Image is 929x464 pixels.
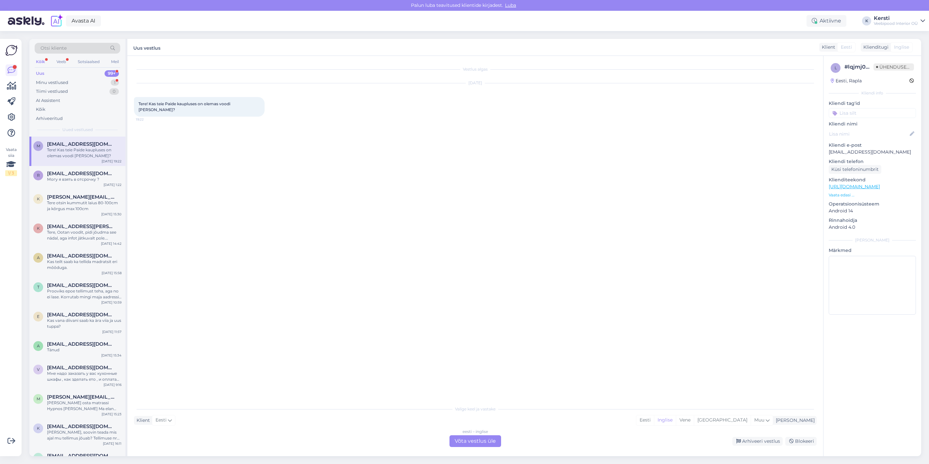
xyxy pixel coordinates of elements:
div: Vestlus algas [134,66,817,72]
div: [PERSON_NAME] [773,417,815,424]
div: 0 [109,88,119,95]
span: Inglise [894,44,909,51]
span: a [37,255,40,260]
span: Eesti [155,417,167,424]
span: ykrigulson@gmail.com [47,453,115,459]
input: Lisa nimi [829,130,908,138]
div: [PERSON_NAME], soovin teada mis ajal mu tellimus jõuab? Tellimuse nr 000006319 [47,429,122,441]
div: 1 [111,79,119,86]
div: Kõik [36,106,45,113]
font: Vaata siia [5,147,17,158]
div: [DATE] 9:16 [104,382,122,387]
div: Klient [134,417,150,424]
div: Могу я взять в отсрочку ? [47,176,122,182]
font: Blokeeri [795,438,814,444]
span: keerig@gmail.com [47,423,115,429]
div: [DATE] 15:30 [101,212,122,217]
p: Android 4.0 [829,224,916,231]
div: Kliendi info [829,90,916,96]
p: Kliendi e-post [829,142,916,149]
div: Kas vana diivani saab ka ära viia ja uus tuppa? [47,318,122,329]
span: y [37,455,40,460]
span: thorgrupp@gmail.com [47,282,115,288]
label: Uus vestlus [133,43,160,52]
div: Veeb [55,58,67,66]
div: Vene [676,415,694,425]
div: Arhiveeritud [36,115,63,122]
div: Мне надо заказать у вас кухонные шкафы , как зделать ето , и оплата при получения или как? [47,371,122,382]
span: Otsi kliente [41,45,67,52]
div: Kõik [35,58,46,66]
font: Võta vestlus üle [455,438,496,444]
div: Veebipood Interior OÜ [874,21,918,26]
div: Tiimi vestlused [36,88,68,95]
span: m [37,396,40,401]
span: kristi.villem@gmail.com [47,194,115,200]
p: Vaata edasi ... [829,192,916,198]
div: Kas teilt saab ka tellida madratsit eri mõõduga. [47,259,122,271]
div: AI Assistent [36,97,60,104]
span: R [37,173,40,178]
p: Kliendi telefon [829,158,916,165]
div: Sotsiaalsed [76,58,101,66]
a: Avasta AI [66,15,101,26]
span: a [37,343,40,348]
span: almann.kaili@gmail.com [47,341,115,347]
img: Askly Logo [5,44,18,57]
font: lqjmj0w0 [848,64,874,70]
span: Luba [503,2,518,8]
div: Küsi telefoninumbrit [829,165,881,174]
div: Tere! Kas teie Paide kaupluses on olemas voodi [PERSON_NAME]? [47,147,122,159]
div: Kersti [874,16,918,21]
div: K [862,16,871,25]
div: [DATE] 11:57 [102,329,122,334]
div: [DATE] 16:11 [103,441,122,446]
div: [DATE] 15:23 [102,412,122,417]
span: e [37,314,40,319]
span: marilintuisk@hotmail.com [47,141,115,147]
span: vitalikfedorcuk64@gmail.com [47,365,115,371]
div: Klienditugi [861,44,888,51]
font: Eesti, Rapla [836,78,862,84]
div: [PERSON_NAME] [829,237,916,243]
div: [DATE] 19:22 [102,159,122,164]
div: Klient [819,44,835,51]
img: explore-ai [50,14,63,28]
span: michal.karasiewicz@gmail.com [47,394,115,400]
div: Tänud [47,347,122,353]
font: Arhiveeri vestlus [742,438,780,444]
div: [PERSON_NAME] osta matrassi Hypnos [PERSON_NAME] Ma elan [GEOGRAPHIC_DATA]. Kas pakute saatmist [... [47,400,122,412]
div: [GEOGRAPHIC_DATA] [694,415,751,425]
div: [DATE] 14:42 [101,241,122,246]
span: k [37,226,40,231]
span: t [37,285,40,290]
div: Meil [110,58,120,66]
div: Tere otsin kummutit laius 80-100cm ja kõrgus max 100cm [47,200,122,212]
span: aikiraag@mail.ee [47,253,115,259]
p: Märkmed [829,247,916,254]
span: k [37,426,40,431]
div: [DATE] 15:34 [101,353,122,358]
div: 1 / 3 [5,170,17,176]
div: Minu vestlused [36,79,68,86]
span: Uued vestlused [62,127,93,133]
span: edapihlak15@gmail.com [47,312,115,318]
p: Operatsioonisüsteem [829,201,916,207]
input: Lisa silt [829,108,916,118]
span: v [37,367,40,372]
div: [DATE] 1:22 [104,182,122,187]
span: k [37,196,40,201]
a: KerstiVeebipood Interior OÜ [874,16,925,26]
div: Tere, Ootan voodit, pidi jõudma see nädal, aga infot jätkuvalt pole. [PERSON_NAME] [47,229,122,241]
span: Ühenduseta [873,63,914,71]
p: Klienditeekond [829,176,916,183]
font: Aktiivne [820,18,841,24]
div: Inglise [654,415,676,425]
span: Tere! Kas teie Paide kaupluses on olemas voodi [PERSON_NAME]? [139,101,231,112]
span: Rusulencu@yahoo.com [47,171,115,176]
span: Eesti [841,44,852,51]
div: [DATE] 15:58 [102,271,122,275]
div: Eesti [636,415,654,425]
div: 99+ [105,70,119,77]
p: Rinnahoidja [829,217,916,224]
